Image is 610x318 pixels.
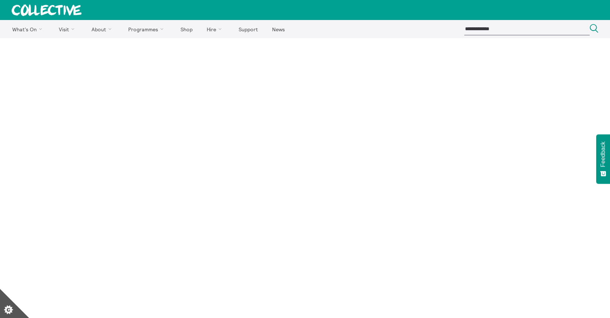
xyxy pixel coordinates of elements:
[266,20,291,38] a: News
[53,20,84,38] a: Visit
[201,20,231,38] a: Hire
[85,20,121,38] a: About
[232,20,264,38] a: Support
[600,142,606,167] span: Feedback
[6,20,51,38] a: What's On
[122,20,173,38] a: Programmes
[596,134,610,184] button: Feedback - Show survey
[174,20,199,38] a: Shop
